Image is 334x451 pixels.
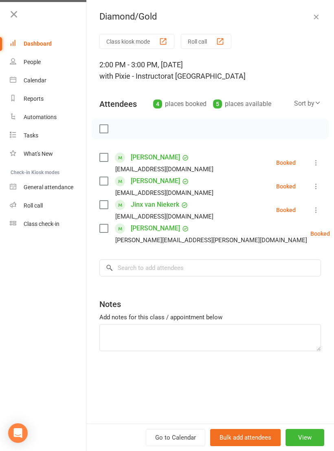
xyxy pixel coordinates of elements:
div: Booked [310,231,330,237]
div: places available [213,98,271,110]
a: What's New [10,145,87,163]
a: Go to Calendar [146,429,205,446]
a: Tasks [10,126,87,145]
div: Notes [99,298,121,310]
div: What's New [24,150,53,157]
button: View [286,429,324,446]
button: Bulk add attendees [210,429,281,446]
button: Roll call [181,34,231,49]
div: [EMAIL_ADDRESS][DOMAIN_NAME] [115,211,213,222]
div: Booked [276,160,296,166]
div: [EMAIL_ADDRESS][DOMAIN_NAME] [115,188,213,198]
div: 5 [213,99,222,108]
button: Class kiosk mode [99,34,174,49]
input: Search to add attendees [99,259,321,276]
div: Diamond/Gold [86,11,334,22]
div: General attendance [24,184,73,190]
a: People [10,53,87,71]
a: Calendar [10,71,87,90]
a: Jinx van Niekerk [131,198,179,211]
div: Roll call [24,202,43,209]
a: General attendance kiosk mode [10,178,87,197]
div: Class check-in [24,221,59,227]
div: [EMAIL_ADDRESS][DOMAIN_NAME] [115,164,213,175]
div: Automations [24,114,57,120]
div: Tasks [24,132,38,139]
a: [PERSON_NAME] [131,151,180,164]
a: Dashboard [10,35,87,53]
div: [PERSON_NAME][EMAIL_ADDRESS][PERSON_NAME][DOMAIN_NAME] [115,235,307,245]
div: Booked [276,207,296,213]
div: Add notes for this class / appointment below [99,312,321,322]
div: 4 [153,99,162,108]
a: Class kiosk mode [10,215,87,233]
div: Sort by [294,98,321,109]
div: Booked [276,183,296,189]
div: Calendar [24,77,46,84]
div: places booked [153,98,207,110]
a: Roll call [10,197,87,215]
span: with Pixie - Instructor [99,72,167,80]
span: at [GEOGRAPHIC_DATA] [167,72,246,80]
div: Open Intercom Messenger [8,423,28,443]
div: 2:00 PM - 3:00 PM, [DATE] [99,59,321,82]
div: Reports [24,95,44,102]
div: Attendees [99,98,137,110]
a: Automations [10,108,87,126]
div: Dashboard [24,40,52,47]
a: Reports [10,90,87,108]
a: [PERSON_NAME] [131,222,180,235]
div: People [24,59,41,65]
a: [PERSON_NAME] [131,175,180,188]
